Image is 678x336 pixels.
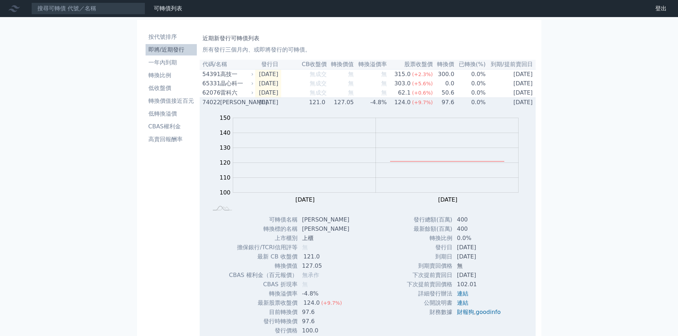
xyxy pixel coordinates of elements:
td: 轉換標的名稱 [228,224,298,234]
a: 連結 [457,290,468,297]
td: [DATE] [486,79,536,88]
h1: 近期新發行可轉債列表 [203,34,533,43]
tspan: 130 [220,144,231,151]
div: 121.0 [302,252,321,261]
th: 發行日 [255,60,281,69]
td: 100.0 [298,326,355,335]
td: 詳細發行辦法 [406,289,453,298]
li: CBAS權利金 [146,122,197,131]
a: 連結 [457,299,468,306]
td: [PERSON_NAME] [298,224,355,234]
td: 發行價格 [228,326,298,335]
a: 登出 [650,3,672,14]
td: 102.01 [453,280,506,289]
td: [DATE] [255,88,281,98]
td: [DATE] [255,69,281,79]
td: [DATE] [486,69,536,79]
td: 發行日 [406,243,453,252]
a: 一年內到期 [146,57,197,68]
div: 124.0 [393,98,412,107]
td: [DATE] [255,79,281,88]
td: 目前轉換價 [228,308,298,317]
td: [DATE] [486,88,536,98]
a: 即將/近期發行 [146,44,197,55]
td: 127.05 [327,98,354,107]
a: 可轉債列表 [154,5,182,12]
a: 按代號排序 [146,31,197,43]
span: 無 [348,89,354,96]
td: 轉換比例 [406,234,453,243]
p: 所有發行三個月內、或即將發行的可轉債。 [203,46,533,54]
a: 高賣回報酬率 [146,134,197,145]
td: 0.0% [454,98,486,107]
td: 擔保銀行/TCRI信用評等 [228,243,298,252]
g: Chart [216,114,529,218]
td: -4.8% [298,289,355,298]
td: [DATE] [453,243,506,252]
td: 上櫃 [298,234,355,243]
a: 轉換比例 [146,70,197,81]
span: 無成交 [310,71,327,78]
td: [DATE] [453,271,506,280]
li: 一年內到期 [146,58,197,67]
th: 已轉換(%) [454,60,486,69]
tspan: 100 [220,189,231,196]
tspan: 120 [220,159,231,166]
td: 到期日 [406,252,453,261]
td: 97.6 [433,98,454,107]
th: 轉換溢價率 [354,60,387,69]
a: 低收盤價 [146,82,197,94]
td: 0.0% [454,79,486,88]
tspan: [DATE] [295,196,315,203]
div: 62076 [203,89,219,97]
td: 可轉債名稱 [228,215,298,224]
td: 97.6 [298,317,355,326]
div: 124.0 [302,299,321,307]
td: 0.0% [453,234,506,243]
td: 0.0% [454,69,486,79]
span: 無 [302,244,308,251]
span: (+5.6%) [412,81,433,86]
div: 54391 [203,70,219,79]
td: -4.8% [354,98,387,107]
div: 74022 [203,98,219,107]
li: 高賣回報酬率 [146,135,197,144]
a: 財報狗 [457,309,474,315]
a: 低轉換溢價 [146,108,197,119]
td: 400 [453,215,506,224]
span: 無 [381,80,387,87]
td: , [453,308,506,317]
span: (+9.7%) [412,100,433,105]
td: 財務數據 [406,308,453,317]
div: 雷科六 [220,89,252,97]
th: 轉換價值 [327,60,354,69]
span: 無 [348,80,354,87]
span: (+2.3%) [412,71,433,77]
th: CB收盤價 [281,60,327,69]
td: 下次提前賣回價格 [406,280,453,289]
li: 轉換價值接近百元 [146,97,197,105]
div: 315.0 [393,70,412,79]
th: 股票收盤價 [387,60,433,69]
td: 轉換溢價率 [228,289,298,298]
li: 按代號排序 [146,33,197,41]
td: 0.0 [433,79,454,88]
li: 低轉換溢價 [146,110,197,118]
li: 即將/近期發行 [146,46,197,54]
div: [PERSON_NAME] [220,98,252,107]
td: 0.0% [454,88,486,98]
td: [DATE] [486,98,536,107]
span: 無 [381,71,387,78]
td: 127.05 [298,261,355,271]
a: goodinfo [476,309,501,315]
td: 發行時轉換價 [228,317,298,326]
div: 121.0 [308,98,327,107]
span: 無 [348,71,354,78]
td: 最新股票收盤價 [228,298,298,308]
td: 下次提前賣回日 [406,271,453,280]
td: CBAS 折現率 [228,280,298,289]
li: 轉換比例 [146,71,197,80]
span: 無成交 [310,80,327,87]
td: 到期賣回價格 [406,261,453,271]
tspan: 150 [220,114,231,121]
